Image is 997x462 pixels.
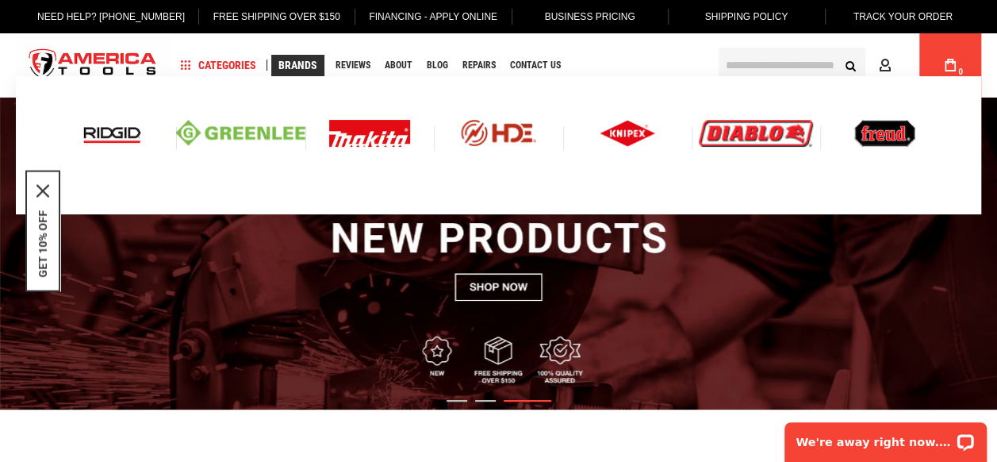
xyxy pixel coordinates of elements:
[173,55,263,76] a: Categories
[278,60,317,71] span: Brands
[16,36,170,95] a: store logo
[336,60,370,70] span: Reviews
[378,55,420,76] a: About
[36,185,49,198] svg: close icon
[600,120,655,147] img: Knipex logo
[36,210,49,278] button: GET 10% OFF
[420,55,455,76] a: Blog
[854,120,915,147] img: Freud logo
[455,55,503,76] a: Repairs
[958,67,963,76] span: 0
[385,60,412,70] span: About
[699,120,813,147] img: Diablo logo
[434,120,562,146] img: HDE logo
[835,50,865,80] button: Search
[36,185,49,198] button: Close
[935,33,965,97] a: 0
[510,60,561,70] span: Contact Us
[79,120,145,147] img: Ridgid logo
[503,55,568,76] a: Contact Us
[705,11,788,22] span: Shipping Policy
[427,60,448,70] span: Blog
[176,120,305,146] img: Greenlee logo
[328,55,378,76] a: Reviews
[329,120,410,147] img: Makita Logo
[462,60,496,70] span: Repairs
[271,55,324,76] a: Brands
[774,412,997,462] iframe: LiveChat chat widget
[180,60,256,71] span: Categories
[16,36,170,95] img: America Tools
